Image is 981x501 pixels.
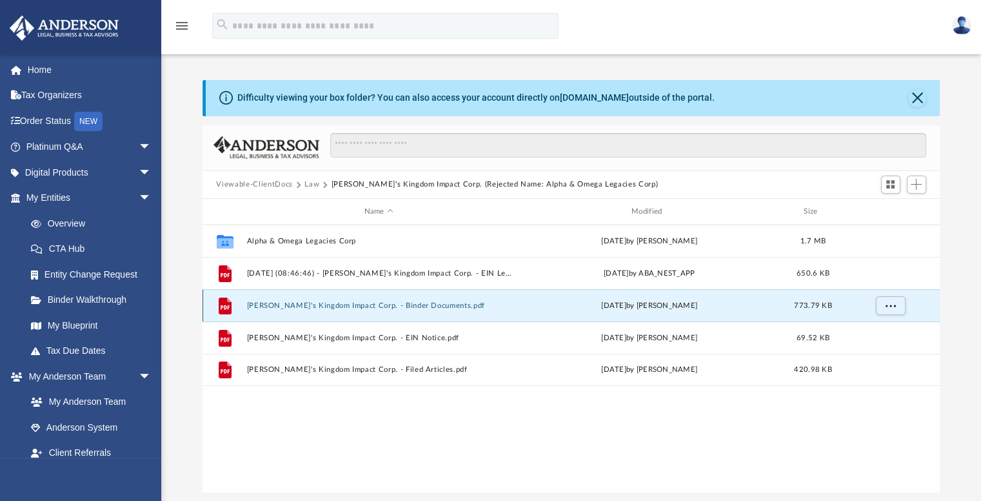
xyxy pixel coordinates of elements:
button: [PERSON_NAME]'s Kingdom Impact Corp. - EIN Notice.pdf [246,334,511,342]
button: Alpha & Omega Legacies Corp [246,237,511,245]
div: [DATE] by [PERSON_NAME] [517,300,781,312]
div: [DATE] by ABA_NEST_APP [517,268,781,280]
a: Platinum Q&Aarrow_drop_down [9,134,171,160]
button: [PERSON_NAME]'s Kingdom Impact Corp. - Filed Articles.pdf [246,366,511,374]
span: 650.6 KB [796,270,829,277]
a: Overview [18,210,171,236]
span: 420.98 KB [794,367,831,374]
div: grid [203,225,940,492]
a: Digital Productsarrow_drop_down [9,159,171,185]
div: Modified [517,206,782,218]
a: My Blueprint [18,312,164,338]
button: [PERSON_NAME]'s Kingdom Impact Corp. - Binder Documents.pdf [246,302,511,310]
img: Anderson Advisors Platinum Portal [6,15,123,41]
a: Entity Change Request [18,261,171,287]
div: id [844,206,935,218]
img: User Pic [952,16,971,35]
span: arrow_drop_down [139,363,164,390]
div: NEW [74,112,103,131]
span: arrow_drop_down [139,159,164,186]
a: Binder Walkthrough [18,287,171,313]
button: Close [908,89,926,107]
span: arrow_drop_down [139,185,164,212]
a: CTA Hub [18,236,171,262]
a: Client Referrals [18,440,164,466]
a: Tax Organizers [9,83,171,108]
a: Anderson System [18,414,164,440]
a: My Anderson Team [18,389,158,415]
button: Viewable-ClientDocs [216,179,292,190]
div: [DATE] by [PERSON_NAME] [517,332,781,344]
div: [DATE] by [PERSON_NAME] [517,365,781,376]
a: menu [174,25,190,34]
span: arrow_drop_down [139,134,164,161]
button: Law [304,179,319,190]
i: menu [174,18,190,34]
span: 1.7 MB [800,238,826,245]
button: [DATE] (08:46:46) - [PERSON_NAME]'s Kingdom Impact Corp. - EIN Letter from IRS.pdf [246,269,511,278]
div: id [208,206,240,218]
i: search [215,17,230,32]
div: Name [246,206,511,218]
button: More options [875,296,905,316]
div: [DATE] by [PERSON_NAME] [517,236,781,247]
button: [PERSON_NAME]'s Kingdom Impact Corp. (Rejected Name: Alpha & Omega Legacies Corp) [331,179,658,190]
a: My Anderson Teamarrow_drop_down [9,363,164,389]
span: 773.79 KB [794,302,831,309]
button: Add [907,176,926,194]
div: Size [787,206,838,218]
button: Switch to Grid View [881,176,900,194]
a: [DOMAIN_NAME] [560,92,629,103]
input: Search files and folders [330,133,926,158]
a: Home [9,57,171,83]
div: Difficulty viewing your box folder? You can also access your account directly on outside of the p... [237,91,715,105]
a: My Entitiesarrow_drop_down [9,185,171,211]
a: Order StatusNEW [9,108,171,134]
a: Tax Due Dates [18,338,171,364]
span: 69.52 KB [796,334,829,342]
